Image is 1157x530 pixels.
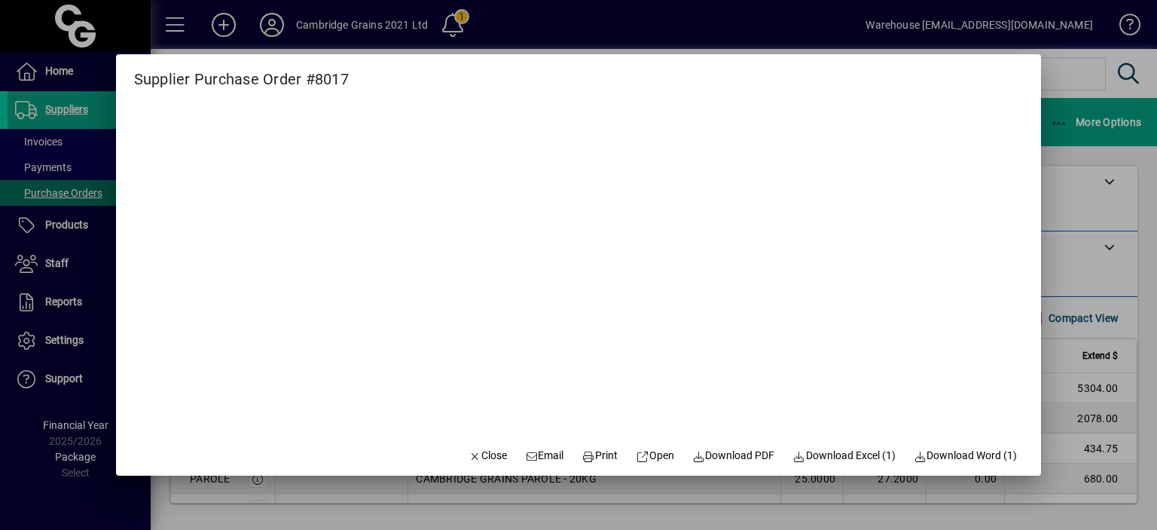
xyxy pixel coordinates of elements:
button: Print [575,443,624,470]
button: Email [519,443,570,470]
span: Open [636,448,674,464]
button: Download Word (1) [908,443,1024,470]
span: Download PDF [692,448,775,464]
span: Download Word (1) [914,448,1018,464]
span: Download Excel (1) [792,448,896,464]
span: Email [525,448,564,464]
button: Download Excel (1) [786,443,902,470]
a: Open [630,443,680,470]
span: Print [582,448,618,464]
button: Close [462,443,513,470]
h2: Supplier Purchase Order #8017 [116,54,367,91]
a: Download PDF [686,443,781,470]
span: Close [468,448,507,464]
